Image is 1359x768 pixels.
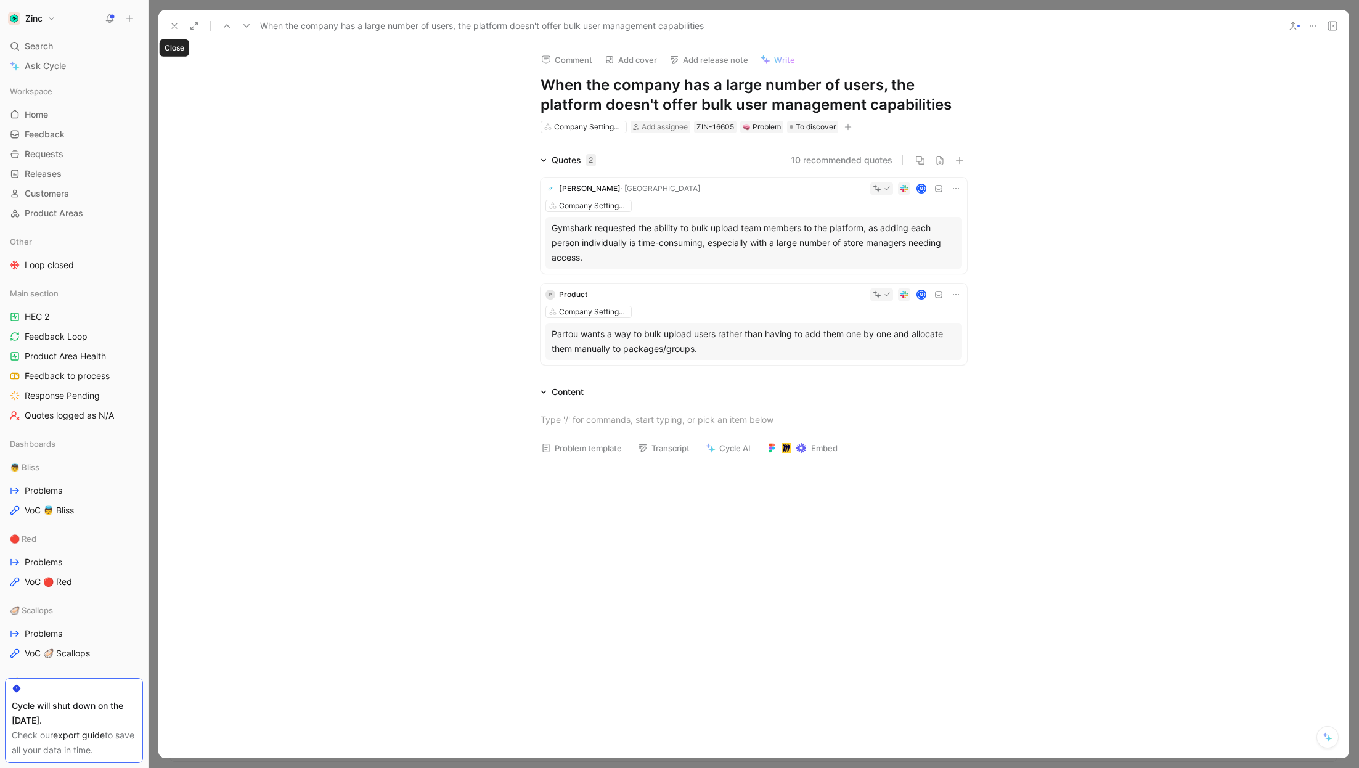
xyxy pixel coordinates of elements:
[5,601,143,663] div: 🦪 ScallopsProblemsVoC 🦪 Scallops
[25,350,106,362] span: Product Area Health
[25,187,69,200] span: Customers
[917,184,925,192] div: N
[10,604,53,616] span: 🦪 Scallops
[12,728,136,758] div: Check our to save all your data in time.
[5,256,143,274] a: Loop closed
[25,576,72,588] span: VoC 🔴 Red
[5,672,143,734] div: 🤘 Shared ResponsibilityProblemsVoC 🤘 Shared Responsibility
[25,13,43,24] h1: Zinc
[5,529,143,548] div: 🔴 Red
[25,259,74,271] span: Loop closed
[536,153,601,168] div: Quotes2
[696,121,734,133] div: ZIN-16605
[5,501,143,520] a: VoC 👼 Bliss
[796,121,836,133] span: To discover
[642,122,688,131] span: Add assignee
[536,385,589,399] div: Content
[541,75,967,115] h1: When the company has a large number of users, the platform doesn't offer bulk user management cap...
[552,153,596,168] div: Quotes
[5,601,143,619] div: 🦪 Scallops
[25,556,62,568] span: Problems
[5,204,143,223] a: Product Areas
[5,284,143,303] div: Main section
[5,232,143,251] div: Other
[761,439,843,457] button: Embed
[599,51,663,68] button: Add cover
[5,232,143,274] div: OtherLoop closed
[743,121,781,133] div: Problem
[5,435,143,457] div: Dashboards
[545,290,555,300] div: P
[5,37,143,55] div: Search
[10,461,39,473] span: 👼 Bliss
[8,12,20,25] img: Zinc
[25,370,110,382] span: Feedback to process
[5,145,143,163] a: Requests
[5,347,143,366] a: Product Area Health
[5,327,143,346] a: Feedback Loop
[10,533,36,545] span: 🔴 Red
[5,57,143,75] a: Ask Cycle
[25,484,62,497] span: Problems
[5,406,143,425] a: Quotes logged as N/A
[545,184,555,194] img: logo
[260,18,704,33] span: When the company has a large number of users, the platform doesn't offer bulk user management cap...
[5,82,143,100] div: Workspace
[5,624,143,643] a: Problems
[25,504,74,517] span: VoC 👼 Bliss
[10,235,32,248] span: Other
[160,39,189,57] div: Close
[700,439,756,457] button: Cycle AI
[743,123,750,131] img: 🧠
[5,458,143,520] div: 👼 BlissProblemsVoC 👼 Bliss
[25,409,114,422] span: Quotes logged as N/A
[632,439,695,457] button: Transcript
[5,308,143,326] a: HEC 2
[621,184,700,193] span: · [GEOGRAPHIC_DATA]
[25,59,66,73] span: Ask Cycle
[25,128,65,141] span: Feedback
[25,627,62,640] span: Problems
[5,125,143,144] a: Feedback
[25,311,49,323] span: HEC 2
[5,573,143,591] a: VoC 🔴 Red
[5,367,143,385] a: Feedback to process
[25,330,88,343] span: Feedback Loop
[25,207,83,219] span: Product Areas
[25,108,48,121] span: Home
[10,438,55,450] span: Dashboards
[664,51,754,68] button: Add release note
[5,105,143,124] a: Home
[755,51,801,68] button: Write
[586,154,596,166] div: 2
[791,153,892,168] button: 10 recommended quotes
[554,121,623,133] div: Company Settings & User Management
[10,287,59,300] span: Main section
[53,730,105,740] a: export guide
[10,676,94,688] span: 🤘 Shared Responsibility
[5,165,143,183] a: Releases
[5,644,143,663] a: VoC 🦪 Scallops
[552,221,956,265] div: Gymshark requested the ability to bulk upload team members to the platform, as adding each person...
[559,184,621,193] span: [PERSON_NAME]
[917,290,925,298] div: N
[25,390,100,402] span: Response Pending
[5,672,143,691] div: 🤘 Shared Responsibility
[559,290,587,299] span: Product
[5,529,143,591] div: 🔴 RedProblemsVoC 🔴 Red
[774,54,795,65] span: Write
[552,327,956,356] div: Partou wants a way to bulk upload users rather than having to add them one by one and allocate th...
[5,10,59,27] button: ZincZinc
[25,168,62,180] span: Releases
[10,85,52,97] span: Workspace
[552,385,584,399] div: Content
[559,306,628,318] div: Company Settings & User Management
[5,435,143,453] div: Dashboards
[536,439,627,457] button: Problem template
[25,647,90,660] span: VoC 🦪 Scallops
[25,148,63,160] span: Requests
[5,458,143,476] div: 👼 Bliss
[536,51,598,68] button: Comment
[559,200,628,212] div: Company Settings & User Management
[5,284,143,425] div: Main sectionHEC 2Feedback LoopProduct Area HealthFeedback to processResponse PendingQuotes logged...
